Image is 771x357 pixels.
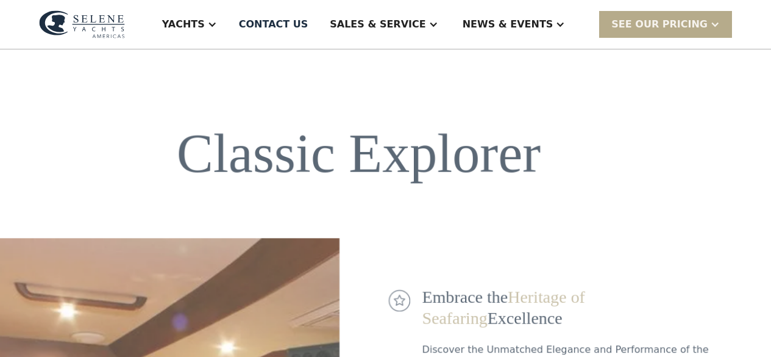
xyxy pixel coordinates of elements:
[239,17,308,32] div: Contact US
[422,287,585,327] span: Heritage of Seafaring
[162,17,205,32] div: Yachts
[388,289,410,311] img: icon
[330,17,425,32] div: Sales & Service
[463,17,553,32] div: News & EVENTS
[39,10,125,38] img: logo
[611,17,708,32] div: SEE Our Pricing
[422,287,728,328] div: Embrace the Excellence
[599,11,732,37] div: SEE Our Pricing
[177,123,541,183] h1: Classic Explorer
